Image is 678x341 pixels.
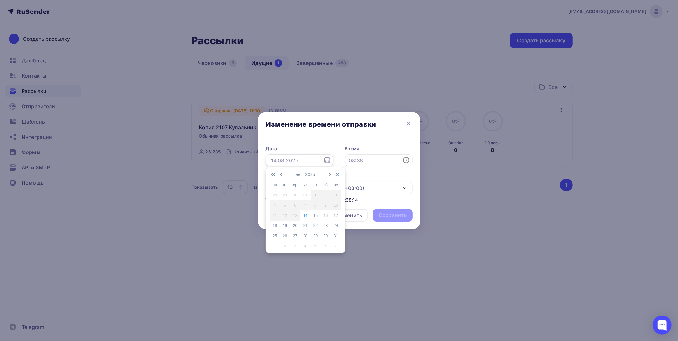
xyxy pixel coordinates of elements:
div: 2 [280,243,290,249]
td: 2025-08-29 [311,231,321,241]
td: 2025-08-12 [280,210,290,221]
td: 2025-09-01 [270,241,280,251]
td: 2025-08-08 [311,200,321,210]
td: 2025-08-01 [311,190,321,200]
td: 2025-08-19 [280,221,290,231]
input: 08:38 [345,154,413,167]
td: 2025-08-15 [311,210,321,221]
td: 2025-07-28 [270,190,280,200]
div: 27 [290,233,300,239]
div: 4 [270,202,280,208]
td: 2025-08-04 [270,200,280,210]
div: 23 [321,223,331,229]
td: 2025-08-14 [300,210,311,221]
div: 5 [280,202,290,208]
td: 2025-08-26 [280,231,290,241]
td: 2025-08-02 [321,190,331,200]
div: 20 [290,223,300,229]
div: 7 [300,202,311,208]
div: 25 [270,233,280,239]
td: 2025-08-03 [331,190,341,200]
td: 2025-09-02 [280,241,290,251]
th: ср [290,180,300,190]
td: 2025-08-27 [290,231,300,241]
div: 17 [331,213,341,218]
th: вс [331,180,341,190]
div: 31 [331,233,341,239]
div: 11 [270,213,280,218]
td: 2025-08-20 [290,221,300,231]
div: 12 [280,213,290,218]
td: 2025-08-25 [270,231,280,241]
div: 6 [290,202,300,208]
th: пт [311,180,321,190]
td: 2025-08-23 [321,221,331,231]
td: 2025-08-17 [331,210,341,221]
div: 21 [300,223,311,229]
td: 2025-08-22 [311,221,321,231]
div: 14 [300,213,311,218]
div: 3 [331,192,341,198]
div: Отменить [337,211,362,219]
div: 31 [300,192,311,198]
div: 4 [300,243,311,249]
td: 2025-08-10 [331,200,341,210]
td: 2025-08-24 [331,221,341,231]
th: вт [280,180,290,190]
div: 30 [290,192,300,198]
div: 13 [290,213,300,218]
td: 2025-09-07 [331,241,341,251]
div: 9 [321,202,331,208]
td: 2025-08-31 [331,231,341,241]
th: сб [321,180,331,190]
div: 1 [311,192,321,198]
td: 2025-08-28 [300,231,311,241]
button: авг. [294,169,304,180]
div: 19 [280,223,290,229]
td: 2025-08-05 [280,200,290,210]
div: Изменение времени отправки [266,120,376,129]
div: 16 [321,213,331,218]
td: 2025-09-04 [300,241,311,251]
div: 22 [311,223,321,229]
td: 2025-08-11 [270,210,280,221]
th: чт [300,180,311,190]
th: пн [270,180,280,190]
div: 29 [311,233,321,239]
td: 2025-09-05 [311,241,321,251]
div: 7 [331,243,341,249]
td: 2025-08-16 [321,210,331,221]
div: 5 [311,243,321,249]
td: 2025-09-03 [290,241,300,251]
div: 1 [270,243,280,249]
div: 15 [311,213,321,218]
div: 30 [321,233,331,239]
div: 8 [311,202,321,208]
div: 28 [270,192,280,198]
div: 10 [331,202,341,208]
div: 6 [321,243,331,249]
label: Время [345,146,413,152]
td: 2025-07-30 [290,190,300,200]
div: 28 [300,233,311,239]
div: 2 [321,192,331,198]
td: 2025-09-06 [321,241,331,251]
td: 2025-08-06 [290,200,300,210]
td: 2025-08-09 [321,200,331,210]
td: 2025-08-07 [300,200,311,210]
div: 24 [331,223,341,229]
button: 2025 [304,169,316,180]
div: 18 [270,223,280,229]
td: 2025-08-30 [321,231,331,241]
td: 2025-08-18 [270,221,280,231]
label: Дата [266,146,333,152]
td: 2025-08-13 [290,210,300,221]
td: 2025-07-31 [300,190,311,200]
td: 2025-08-21 [300,221,311,231]
td: 2025-07-29 [280,190,290,200]
div: 26 [280,233,290,239]
input: 14.08.2025 [266,154,333,167]
div: 3 [290,243,300,249]
div: 29 [280,192,290,198]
